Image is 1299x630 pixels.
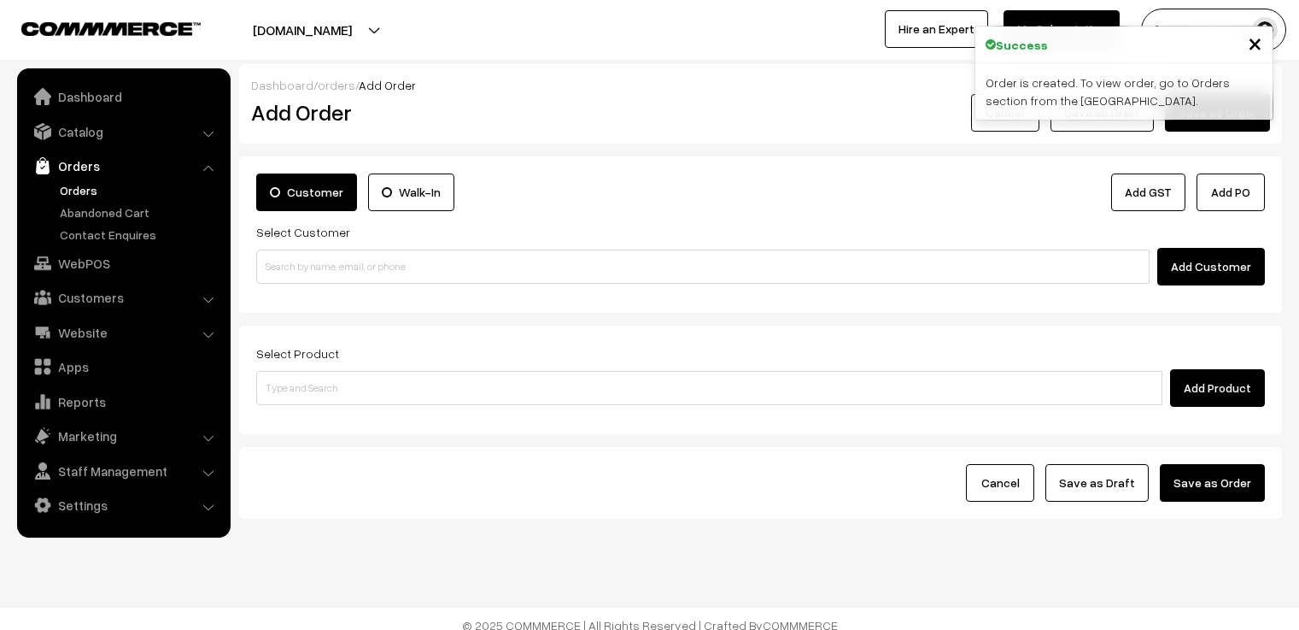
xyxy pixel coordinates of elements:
[21,282,225,313] a: Customers
[966,464,1034,502] button: Cancel
[21,456,225,486] a: Staff Management
[1160,464,1265,502] button: Save as Order
[368,174,454,211] label: Walk-In
[256,371,1162,405] input: Type and Search
[975,63,1273,120] div: Order is created. To view order, go to Orders section from the [GEOGRAPHIC_DATA].
[256,223,350,241] label: Select Customer
[256,174,357,211] label: Customer
[359,78,416,92] span: Add Order
[1248,26,1262,58] span: ×
[1170,369,1265,407] button: Add Product
[21,490,225,521] a: Settings
[21,421,225,451] a: Marketing
[21,248,225,279] a: WebPOS
[193,9,412,51] button: [DOMAIN_NAME]
[971,94,1039,132] button: Cancel
[251,78,313,92] a: Dashboard
[1111,174,1185,211] a: Add GST
[1197,174,1265,211] button: Add PO
[996,36,1048,54] strong: Success
[21,351,225,382] a: Apps
[318,78,355,92] a: orders
[56,181,225,199] a: Orders
[1004,10,1120,48] a: My Subscription
[1248,30,1262,56] button: Close
[21,386,225,417] a: Reports
[56,203,225,221] a: Abandoned Cart
[1252,17,1278,43] img: user
[21,22,201,35] img: COMMMERCE
[1045,464,1149,502] button: Save as Draft
[21,81,225,112] a: Dashboard
[256,250,1150,284] input: Search by name, email, or phone
[1157,248,1265,286] button: Add Customer
[251,76,1270,94] div: / /
[21,150,225,181] a: Orders
[21,116,225,147] a: Catalog
[1141,9,1286,51] button: [PERSON_NAME] C
[56,226,225,244] a: Contact Enquires
[256,344,339,362] label: Select Product
[21,17,171,38] a: COMMMERCE
[21,317,225,348] a: Website
[885,10,988,48] a: Hire an Expert
[251,99,574,126] h2: Add Order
